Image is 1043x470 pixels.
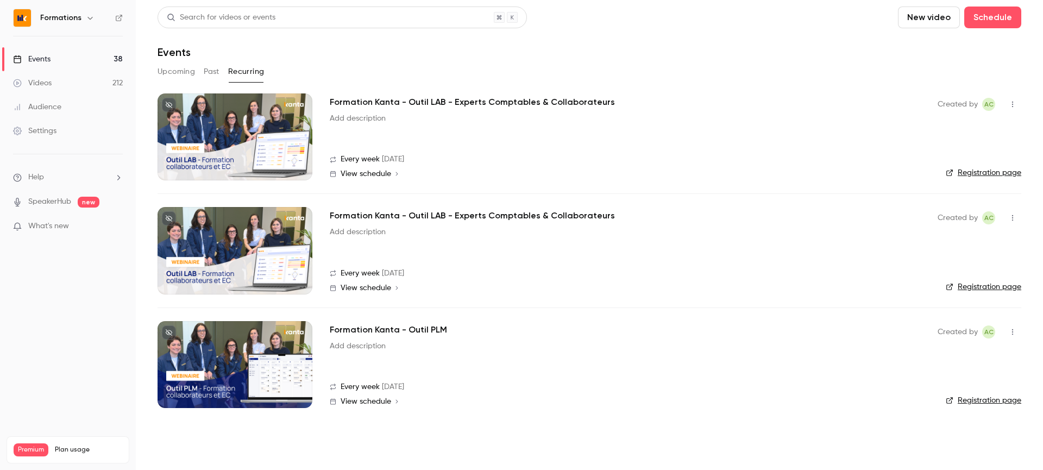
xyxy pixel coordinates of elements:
[55,446,122,454] span: Plan usage
[330,227,386,237] a: Add description
[982,325,995,339] span: Anaïs Cachelou
[938,98,978,111] span: Created by
[938,325,978,339] span: Created by
[13,54,51,65] div: Events
[110,222,123,231] iframe: Noticeable Trigger
[28,221,69,232] span: What's new
[78,197,99,208] span: new
[898,7,960,28] button: New video
[341,381,380,393] span: Every week
[167,12,275,23] div: Search for videos or events
[946,167,1021,178] a: Registration page
[382,154,404,165] span: [DATE]
[13,172,123,183] li: help-dropdown-opener
[341,268,380,279] span: Every week
[341,154,380,165] span: Every week
[330,341,386,352] a: Add description
[382,381,404,393] span: [DATE]
[341,170,391,178] span: View schedule
[330,323,447,336] a: Formation Kanta - Outil PLM
[330,113,386,124] a: Add description
[982,98,995,111] span: Anaïs Cachelou
[330,284,920,292] a: View schedule
[330,209,615,222] a: Formation Kanta - Outil LAB - Experts Comptables & Collaborateurs
[946,281,1021,292] a: Registration page
[14,443,48,456] span: Premium
[330,397,920,406] a: View schedule
[158,46,191,59] h1: Events
[330,96,615,109] a: Formation Kanta - Outil LAB - Experts Comptables & Collaborateurs
[341,284,391,292] span: View schedule
[13,102,61,112] div: Audience
[938,211,978,224] span: Created by
[14,9,31,27] img: Formations
[330,170,920,178] a: View schedule
[984,211,994,224] span: AC
[382,268,404,279] span: [DATE]
[13,78,52,89] div: Videos
[158,63,195,80] button: Upcoming
[13,126,56,136] div: Settings
[982,211,995,224] span: Anaïs Cachelou
[28,172,44,183] span: Help
[40,12,81,23] h6: Formations
[984,98,994,111] span: AC
[964,7,1021,28] button: Schedule
[341,398,391,405] span: View schedule
[28,196,71,208] a: SpeakerHub
[984,325,994,339] span: AC
[946,395,1021,406] a: Registration page
[204,63,219,80] button: Past
[228,63,265,80] button: Recurring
